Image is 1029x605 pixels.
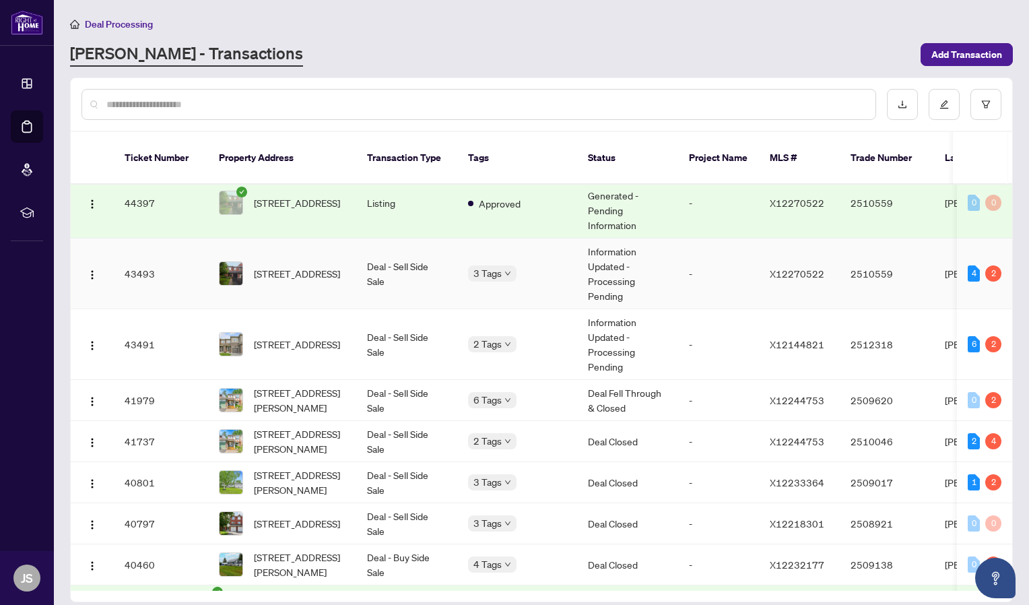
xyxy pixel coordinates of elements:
[114,132,208,185] th: Ticket Number
[985,195,1001,211] div: 0
[770,394,824,406] span: X12244753
[898,100,907,109] span: download
[985,474,1001,490] div: 2
[770,197,824,209] span: X12270522
[504,341,511,348] span: down
[208,132,356,185] th: Property Address
[968,336,980,352] div: 6
[968,474,980,490] div: 1
[678,132,759,185] th: Project Name
[114,309,208,380] td: 43491
[770,435,824,447] span: X12244753
[254,516,340,531] span: [STREET_ADDRESS]
[356,168,457,238] td: Listing
[981,100,991,109] span: filter
[11,10,43,35] img: logo
[504,438,511,445] span: down
[87,478,98,489] img: Logo
[840,421,934,462] td: 2510046
[356,238,457,309] td: Deal - Sell Side Sale
[968,392,980,408] div: 0
[840,168,934,238] td: 2510559
[931,44,1002,65] span: Add Transaction
[840,238,934,309] td: 2510559
[81,431,103,452] button: Logo
[577,544,678,585] td: Deal Closed
[968,433,980,449] div: 2
[114,544,208,585] td: 40460
[254,266,340,281] span: [STREET_ADDRESS]
[254,426,345,456] span: [STREET_ADDRESS][PERSON_NAME]
[678,238,759,309] td: -
[81,263,103,284] button: Logo
[356,132,457,185] th: Transaction Type
[81,333,103,355] button: Logo
[220,471,242,494] img: thumbnail-img
[220,262,242,285] img: thumbnail-img
[921,43,1013,66] button: Add Transaction
[770,338,824,350] span: X12144821
[968,195,980,211] div: 0
[504,520,511,527] span: down
[236,187,247,197] span: check-circle
[87,519,98,530] img: Logo
[87,396,98,407] img: Logo
[759,132,840,185] th: MLS #
[840,462,934,503] td: 2509017
[479,196,521,211] span: Approved
[356,421,457,462] td: Deal - Sell Side Sale
[254,337,340,352] span: [STREET_ADDRESS]
[356,462,457,503] td: Deal - Sell Side Sale
[87,561,98,571] img: Logo
[220,512,242,535] img: thumbnail-img
[968,515,980,532] div: 0
[81,513,103,534] button: Logo
[254,550,345,579] span: [STREET_ADDRESS][PERSON_NAME]
[85,18,153,30] span: Deal Processing
[220,333,242,356] img: thumbnail-img
[254,385,345,415] span: [STREET_ADDRESS][PERSON_NAME]
[114,380,208,421] td: 41979
[504,479,511,486] span: down
[968,556,980,573] div: 0
[21,569,33,587] span: JS
[985,265,1001,282] div: 2
[970,89,1001,120] button: filter
[473,474,502,490] span: 3 Tags
[81,472,103,493] button: Logo
[678,309,759,380] td: -
[356,544,457,585] td: Deal - Buy Side Sale
[473,336,502,352] span: 2 Tags
[985,392,1001,408] div: 2
[473,265,502,281] span: 3 Tags
[985,556,1001,573] div: 1
[939,100,949,109] span: edit
[87,340,98,351] img: Logo
[678,503,759,544] td: -
[577,309,678,380] td: Information Updated - Processing Pending
[577,503,678,544] td: Deal Closed
[678,544,759,585] td: -
[770,517,824,530] span: X12218301
[457,132,577,185] th: Tags
[678,462,759,503] td: -
[577,238,678,309] td: Information Updated - Processing Pending
[770,559,824,571] span: X12232177
[114,421,208,462] td: 41737
[220,191,242,214] img: thumbnail-img
[220,430,242,453] img: thumbnail-img
[473,433,502,449] span: 2 Tags
[70,42,303,67] a: [PERSON_NAME] - Transactions
[220,553,242,576] img: thumbnail-img
[770,476,824,488] span: X12233364
[985,336,1001,352] div: 2
[81,192,103,214] button: Logo
[840,132,934,185] th: Trade Number
[929,89,960,120] button: edit
[985,515,1001,532] div: 0
[678,380,759,421] td: -
[968,265,980,282] div: 4
[87,269,98,280] img: Logo
[577,380,678,421] td: Deal Fell Through & Closed
[840,503,934,544] td: 2508921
